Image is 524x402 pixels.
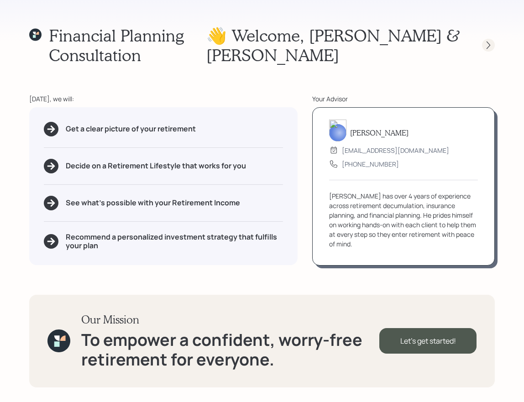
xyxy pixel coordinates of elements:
h1: 👋 Welcome , [PERSON_NAME] & [PERSON_NAME] [206,26,466,65]
img: sami-boghos-headshot.png [329,120,346,141]
h5: Decide on a Retirement Lifestyle that works for you [66,162,246,170]
h5: Get a clear picture of your retirement [66,125,196,133]
h5: [PERSON_NAME] [350,128,409,137]
div: [PHONE_NUMBER] [342,159,399,169]
h3: Our Mission [81,313,379,326]
h1: To empower a confident, worry-free retirement for everyone. [81,330,379,369]
div: [PERSON_NAME] has over 4 years of experience across retirement decumulation, insurance planning, ... [329,191,478,249]
h5: See what's possible with your Retirement Income [66,198,240,207]
div: Your Advisor [312,94,495,104]
h1: Financial Planning Consultation [49,26,206,65]
div: [DATE], we will: [29,94,298,104]
div: Let's get started! [379,328,477,354]
h5: Recommend a personalized investment strategy that fulfills your plan [66,233,283,250]
div: [EMAIL_ADDRESS][DOMAIN_NAME] [342,146,449,155]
